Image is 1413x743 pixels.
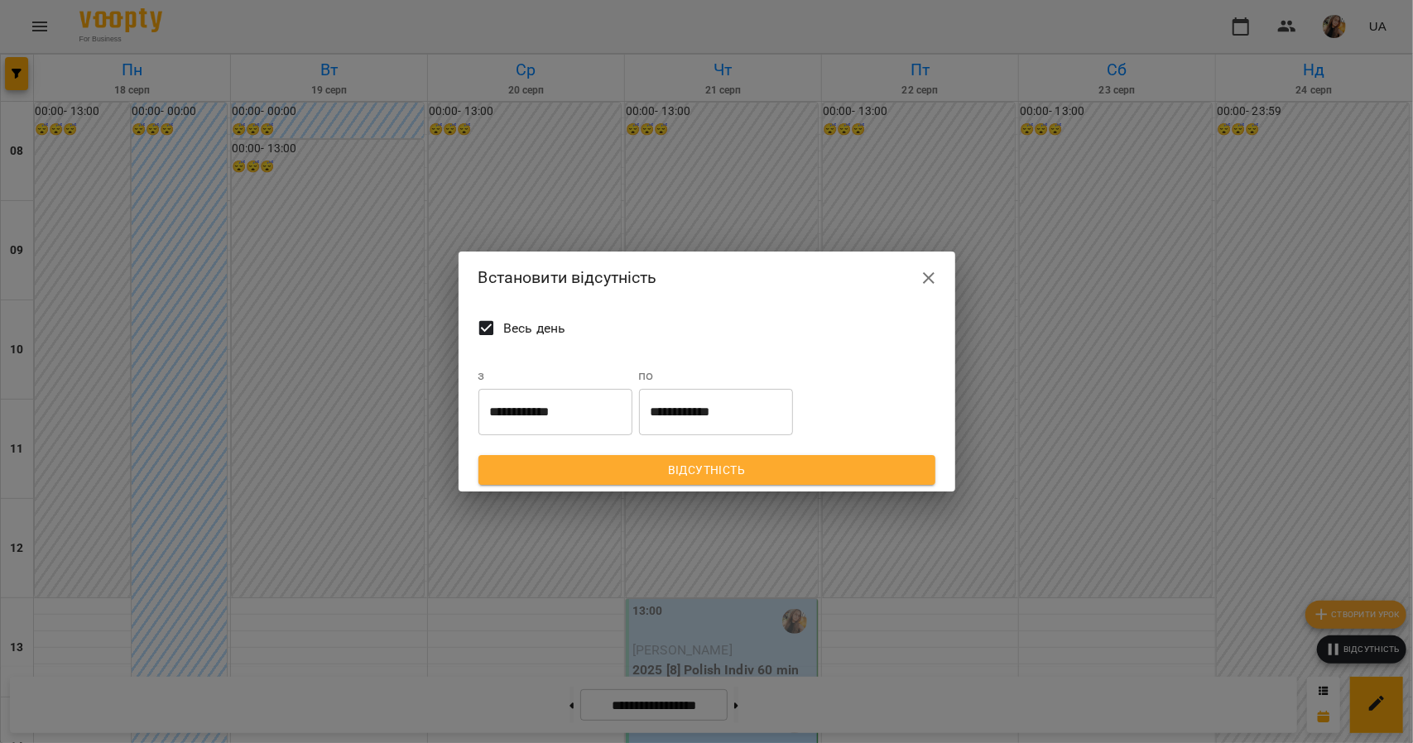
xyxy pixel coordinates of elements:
[503,319,565,338] span: Весь день
[478,265,935,290] h2: Встановити відсутність
[492,460,922,480] span: Відсутність
[478,455,935,485] button: Відсутність
[639,369,793,382] label: по
[478,369,632,382] label: з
